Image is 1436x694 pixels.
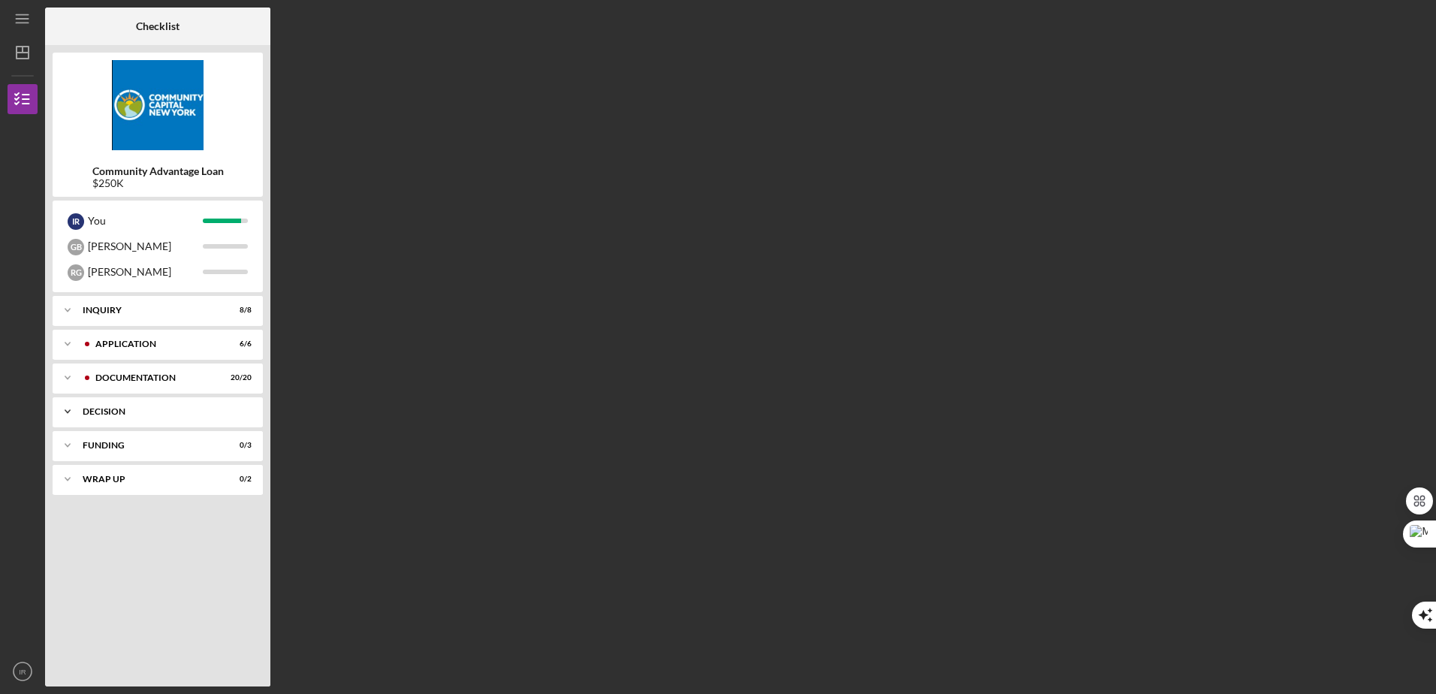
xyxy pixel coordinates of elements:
div: $250K [92,177,224,189]
div: [PERSON_NAME] [88,234,203,259]
div: 6 / 6 [225,339,252,349]
div: Documentation [95,373,214,382]
button: IR [8,656,38,686]
div: R G [68,264,84,281]
img: Product logo [53,60,263,150]
div: 0 / 2 [225,475,252,484]
div: Application [95,339,214,349]
div: 0 / 3 [225,441,252,450]
div: [PERSON_NAME] [88,259,203,285]
b: Community Advantage Loan [92,165,224,177]
text: IR [19,668,26,676]
div: 20 / 20 [225,373,252,382]
div: G B [68,239,84,255]
div: Decision [83,407,244,416]
div: Funding [83,441,214,450]
div: 8 / 8 [225,306,252,315]
div: Inquiry [83,306,214,315]
div: I R [68,213,84,230]
div: You [88,208,203,234]
b: Checklist [136,20,179,32]
div: Wrap up [83,475,214,484]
